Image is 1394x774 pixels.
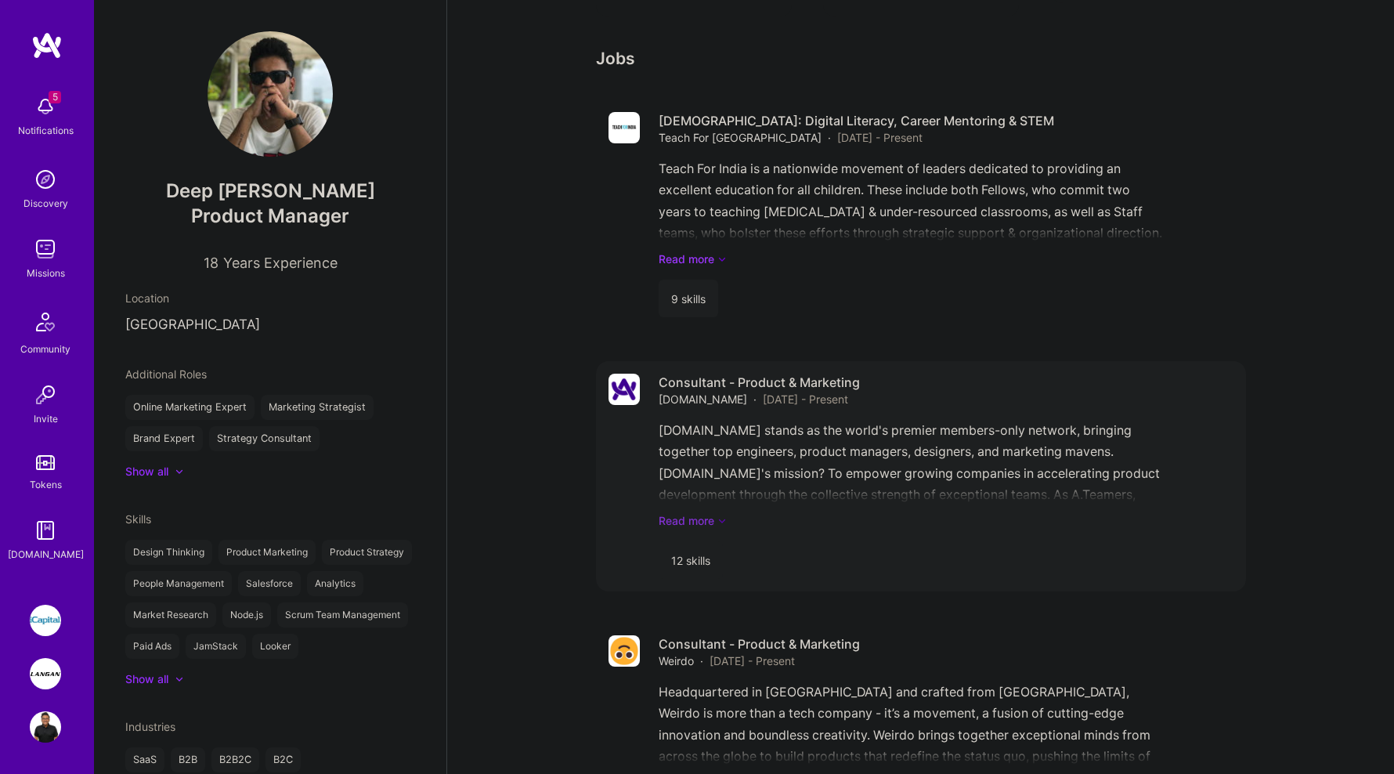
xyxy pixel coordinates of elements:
span: [DOMAIN_NAME] [659,391,747,407]
div: People Management [125,571,232,596]
div: Analytics [307,571,363,596]
span: Additional Roles [125,367,207,381]
img: Company logo [609,374,640,405]
img: discovery [30,164,61,195]
div: Brand Expert [125,426,203,451]
p: [GEOGRAPHIC_DATA] [125,316,415,335]
div: Strategy Consultant [209,426,320,451]
div: Show all [125,671,168,687]
h4: [DEMOGRAPHIC_DATA]: Digital Literacy, Career Mentoring & STEM [659,112,1054,129]
img: teamwork [30,233,61,265]
h3: Jobs [596,49,1246,68]
div: Notifications [18,122,74,139]
img: logo [31,31,63,60]
span: Weirdo [659,653,694,669]
div: Invite [34,411,58,427]
span: · [828,129,831,146]
span: 5 [49,91,61,103]
div: 9 skills [659,280,718,317]
span: · [700,653,703,669]
a: User Avatar [26,711,65,743]
div: B2C [265,747,301,772]
span: [DATE] - Present [763,391,848,407]
img: Community [27,303,64,341]
img: Company logo [609,112,640,143]
h4: Consultant - Product & Marketing [659,635,860,653]
div: Location [125,290,415,306]
div: Market Research [125,602,216,628]
span: · [753,391,757,407]
span: Industries [125,720,175,733]
div: Discovery [23,195,68,212]
div: Product Strategy [322,540,412,565]
img: tokens [36,455,55,470]
div: 12 skills [659,541,723,579]
img: iCapital: Building an Alternative Investment Marketplace [30,605,61,636]
i: icon ArrowDownSecondaryDark [717,512,727,529]
div: B2B [171,747,205,772]
i: icon ArrowDownSecondaryDark [717,251,727,267]
h4: Consultant - Product & Marketing [659,374,860,391]
a: Read more [659,512,1233,529]
span: Product Manager [191,204,349,227]
span: [DATE] - Present [837,129,923,146]
img: Langan: AI-Copilot for Environmental Site Assessment [30,658,61,689]
div: Paid Ads [125,634,179,659]
img: bell [30,91,61,122]
img: User Avatar [30,711,61,743]
div: JamStack [186,634,246,659]
span: Teach For [GEOGRAPHIC_DATA] [659,129,822,146]
div: Node.js [222,602,271,628]
span: Years Experience [223,255,338,271]
img: Invite [30,379,61,411]
div: Design Thinking [125,540,212,565]
span: Deep [PERSON_NAME] [125,179,415,203]
span: Skills [125,512,151,526]
div: Online Marketing Expert [125,395,255,420]
div: Missions [27,265,65,281]
span: [DATE] - Present [710,653,795,669]
div: Community [20,341,70,357]
img: User Avatar [208,31,333,157]
div: Show all [125,464,168,479]
div: Marketing Strategist [261,395,374,420]
div: Scrum Team Management [277,602,408,628]
img: Company logo [609,635,640,667]
span: 18 [204,255,218,271]
a: Langan: AI-Copilot for Environmental Site Assessment [26,658,65,689]
a: iCapital: Building an Alternative Investment Marketplace [26,605,65,636]
div: Salesforce [238,571,301,596]
div: Product Marketing [218,540,316,565]
div: Tokens [30,476,62,493]
div: SaaS [125,747,164,772]
div: [DOMAIN_NAME] [8,546,84,562]
div: Looker [252,634,298,659]
img: guide book [30,515,61,546]
div: B2B2C [211,747,259,772]
a: Read more [659,251,1233,267]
